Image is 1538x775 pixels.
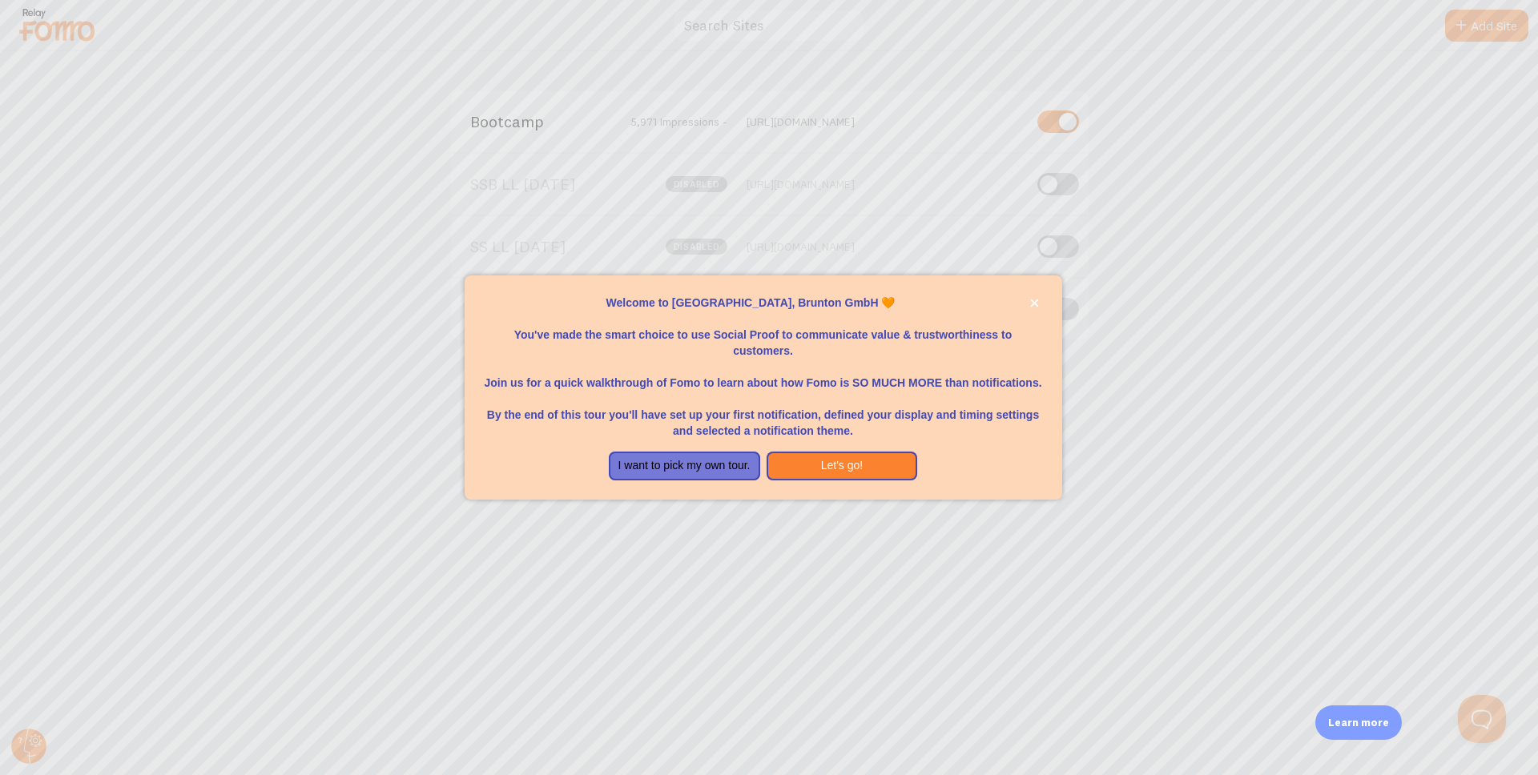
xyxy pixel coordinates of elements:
[767,452,918,480] button: Let's go!
[609,452,760,480] button: I want to pick my own tour.
[1026,295,1043,311] button: close,
[1315,705,1402,740] div: Learn more
[484,311,1043,359] p: You've made the smart choice to use Social Proof to communicate value & trustworthiness to custom...
[484,359,1043,391] p: Join us for a quick walkthrough of Fomo to learn about how Fomo is SO MUCH MORE than notifications.
[1328,715,1389,730] p: Learn more
[484,391,1043,439] p: By the end of this tour you'll have set up your first notification, defined your display and timi...
[465,275,1062,500] div: Welcome to Fomo, Brunton GmbH 🧡You&amp;#39;ve made the smart choice to use Social Proof to commun...
[484,295,1043,311] p: Welcome to [GEOGRAPHIC_DATA], Brunton GmbH 🧡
